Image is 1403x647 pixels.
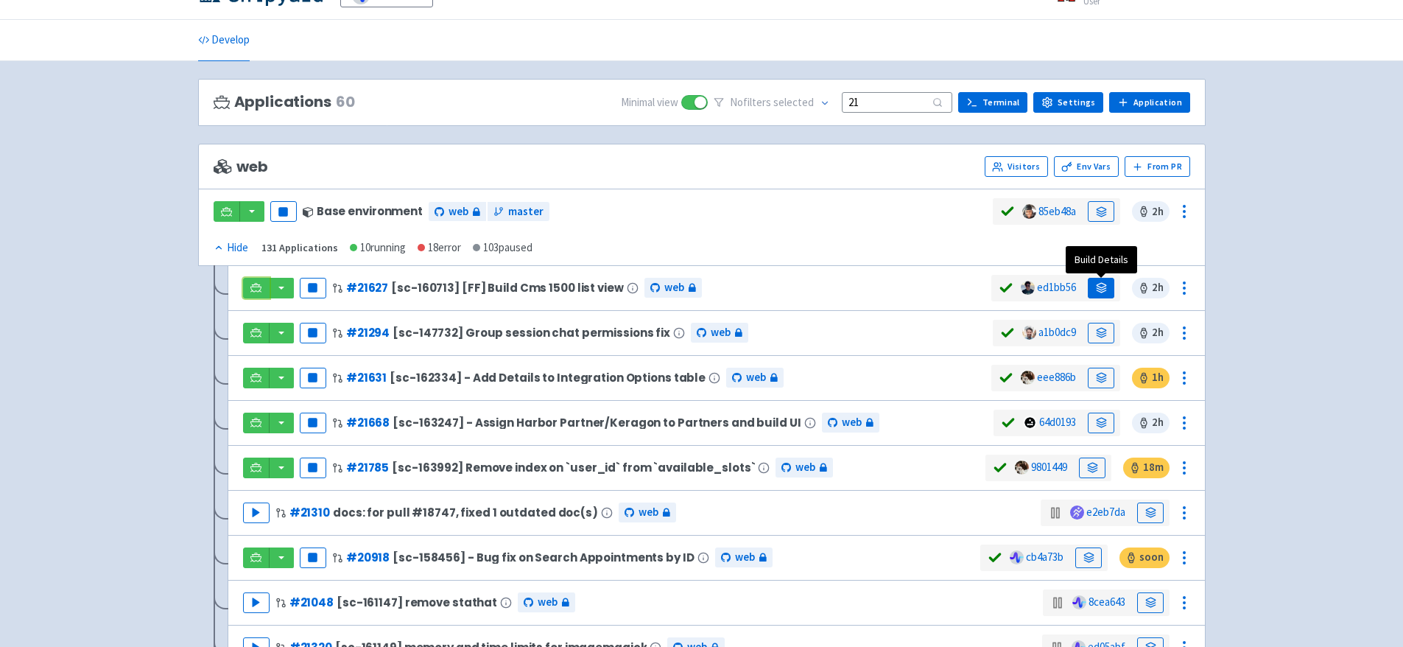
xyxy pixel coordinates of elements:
[214,239,250,256] button: Hide
[473,239,532,256] div: 103 paused
[639,504,658,521] span: web
[518,592,575,612] a: web
[261,239,338,256] div: 131 Applications
[842,92,952,112] input: Search...
[337,596,497,609] span: [sc-161147] remove stathat
[214,94,355,111] h3: Applications
[300,368,326,388] button: Pause
[1123,458,1170,478] span: 18 m
[822,413,879,433] a: web
[691,323,748,343] a: web
[735,549,755,566] span: web
[1086,505,1125,519] a: e2eb7da
[300,458,326,478] button: Pause
[958,92,1027,113] a: Terminal
[1119,548,1170,568] span: soon
[842,414,862,431] span: web
[644,278,702,298] a: web
[746,369,766,386] span: web
[1031,460,1067,474] a: 9801449
[1026,550,1063,564] a: cb4a73b
[300,278,326,298] button: Pause
[418,239,461,256] div: 18 error
[795,459,815,476] span: web
[1039,415,1076,429] a: 64d0193
[1054,156,1119,177] a: Env Vars
[393,326,670,339] span: [sc-147732] Group session chat permissions fix
[346,280,388,295] a: #21627
[289,505,330,520] a: #21310
[214,158,268,175] span: web
[1037,370,1076,384] a: eee886b
[1132,201,1170,222] span: 2 h
[1037,280,1076,294] a: ed1bb56
[390,371,706,384] span: [sc-162334] - Add Details to Integration Options table
[664,279,684,296] span: web
[214,239,248,256] div: Hide
[346,460,389,475] a: #21785
[300,548,326,568] button: Pause
[392,461,755,474] span: [sc-163992] Remove index on `user_id` from `available_slots`
[350,239,406,256] div: 10 running
[1132,278,1170,298] span: 2 h
[1125,156,1190,177] button: From PR
[1132,323,1170,343] span: 2 h
[773,95,814,109] span: selected
[715,548,773,567] a: web
[346,325,390,340] a: #21294
[619,503,676,522] a: web
[346,415,390,430] a: #21668
[538,594,558,611] span: web
[346,370,387,385] a: #21631
[1038,325,1076,339] a: a1b0dc9
[1132,368,1170,388] span: 1 h
[243,592,270,613] button: Play
[391,281,623,294] span: [sc-160713] [FF] Build Cms 1500 list view
[346,550,390,565] a: #20918
[1109,92,1189,113] a: Application
[1033,92,1103,113] a: Settings
[303,205,423,217] div: Base environment
[429,202,486,222] a: web
[730,94,814,111] span: No filter s
[776,458,833,478] a: web
[508,203,544,220] span: master
[1038,204,1076,218] a: 85eb48a
[1089,595,1125,609] a: 8cea643
[336,94,355,111] span: 60
[289,595,334,610] a: #21048
[621,94,678,111] span: Minimal view
[300,323,326,343] button: Pause
[488,202,549,222] a: master
[243,503,270,523] button: Play
[726,368,784,388] a: web
[449,203,468,220] span: web
[393,551,694,564] span: [sc-158456] - Bug fix on Search Appointments by ID
[393,416,801,429] span: [sc-163247] - Assign Harbor Partner/Keragon to Partners and build UI
[1132,413,1170,433] span: 2 h
[333,506,598,519] span: docs: for pull #18747, fixed 1 outdated doc(s)
[985,156,1048,177] a: Visitors
[198,20,250,61] a: Develop
[711,324,731,341] span: web
[300,413,326,433] button: Pause
[270,201,297,222] button: Pause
